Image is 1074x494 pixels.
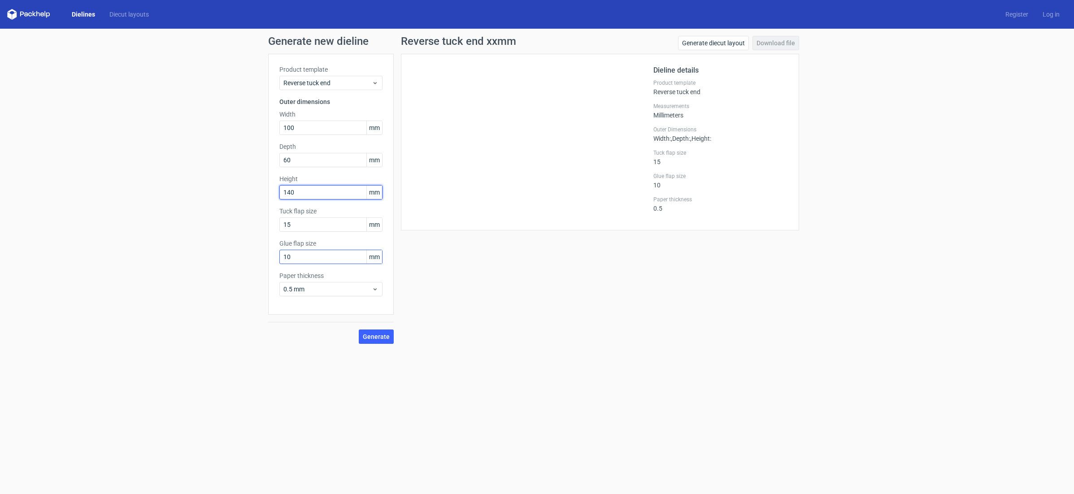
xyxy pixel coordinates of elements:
label: Product template [653,79,788,87]
span: Width : [653,135,671,142]
label: Depth [279,142,383,151]
label: Glue flap size [653,173,788,180]
span: 0.5 mm [283,285,372,294]
div: Reverse tuck end [653,79,788,95]
span: Generate [363,334,390,340]
label: Product template [279,65,383,74]
div: 0.5 [653,196,788,212]
label: Height [279,174,383,183]
label: Width [279,110,383,119]
label: Tuck flap size [653,149,788,156]
span: mm [366,153,382,167]
a: Generate diecut layout [678,36,749,50]
span: Reverse tuck end [283,78,372,87]
label: Glue flap size [279,239,383,248]
div: 15 [653,149,788,165]
h1: Generate new dieline [268,36,806,47]
h2: Dieline details [653,65,788,76]
a: Log in [1035,10,1067,19]
h1: Reverse tuck end xxmm [401,36,516,47]
label: Outer Dimensions [653,126,788,133]
div: Millimeters [653,103,788,119]
label: Measurements [653,103,788,110]
label: Paper thickness [279,271,383,280]
span: , Depth : [671,135,690,142]
span: mm [366,250,382,264]
div: 10 [653,173,788,189]
span: mm [366,186,382,199]
label: Tuck flap size [279,207,383,216]
h3: Outer dimensions [279,97,383,106]
a: Diecut layouts [102,10,156,19]
span: mm [366,121,382,134]
label: Paper thickness [653,196,788,203]
button: Generate [359,329,394,344]
a: Dielines [65,10,102,19]
span: mm [366,218,382,231]
a: Register [998,10,1035,19]
span: , Height : [690,135,711,142]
